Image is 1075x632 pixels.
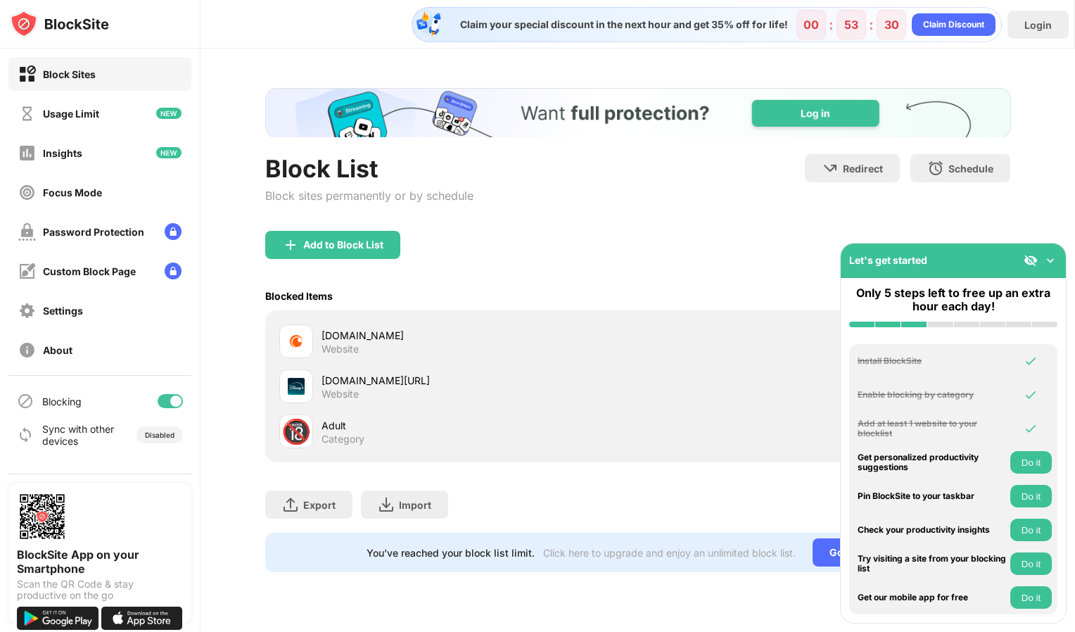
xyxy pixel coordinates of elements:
div: 30 [884,18,899,32]
div: Let's get started [849,254,927,266]
div: Pin BlockSite to your taskbar [858,491,1007,501]
img: omni-check.svg [1024,388,1038,402]
div: [DOMAIN_NAME][URL] [322,373,638,388]
div: Only 5 steps left to free up an extra hour each day! [849,286,1057,313]
div: Export [303,499,336,511]
div: Try visiting a site from your blocking list [858,554,1007,574]
div: Disabled [145,431,174,439]
div: Sync with other devices [42,423,115,447]
img: block-on.svg [18,65,36,83]
div: Check your productivity insights [858,525,1007,535]
div: Click here to upgrade and enjoy an unlimited block list. [543,547,796,559]
div: Category [322,433,364,445]
div: Schedule [948,163,993,175]
div: : [866,13,877,36]
button: Do it [1010,586,1052,609]
img: eye-not-visible.svg [1024,253,1038,267]
div: You’ve reached your block list limit. [367,547,535,559]
img: get-it-on-google-play.svg [17,607,98,630]
div: Enable blocking by category [858,390,1007,400]
div: Block List [265,154,473,183]
div: 🔞 [281,417,311,446]
div: : [826,13,837,36]
div: Settings [43,305,83,317]
div: Adult [322,418,638,433]
img: logo-blocksite.svg [10,10,109,38]
img: time-usage-off.svg [18,105,36,122]
div: Claim your special discount in the next hour and get 35% off for life! [452,18,788,31]
div: Get our mobile app for free [858,593,1007,602]
img: lock-menu.svg [165,263,182,279]
img: blocking-icon.svg [17,393,34,410]
iframe: Banner [265,88,1011,137]
img: new-icon.svg [156,108,182,119]
img: specialOfferDiscount.svg [415,11,443,39]
img: omni-check.svg [1024,422,1038,436]
div: Install BlockSite [858,356,1007,366]
img: customize-block-page-off.svg [18,263,36,280]
div: Website [322,343,359,355]
div: Block Sites [43,68,96,80]
button: Do it [1010,552,1052,575]
div: [DOMAIN_NAME] [322,328,638,343]
img: favicons [288,333,305,350]
div: 53 [844,18,858,32]
button: Do it [1010,451,1052,474]
div: Import [399,499,431,511]
img: favicons [288,378,305,395]
img: download-on-the-app-store.svg [101,607,183,630]
div: Blocking [42,396,82,407]
div: Website [322,388,359,400]
div: Block sites permanently or by schedule [265,189,473,203]
div: Custom Block Page [43,265,136,277]
div: Blocked Items [265,290,333,302]
div: Go Unlimited [813,538,909,567]
div: Scan the QR Code & stay productive on the go [17,579,183,601]
div: BlockSite App on your Smartphone [17,548,183,576]
div: Focus Mode [43,187,102,198]
div: Add at least 1 website to your blocklist [858,419,1007,439]
div: About [43,344,72,356]
div: Usage Limit [43,108,99,120]
img: sync-icon.svg [17,426,34,443]
img: focus-off.svg [18,184,36,201]
img: password-protection-off.svg [18,223,36,241]
img: options-page-qr-code.png [17,491,68,542]
div: Get personalized productivity suggestions [858,453,1007,473]
button: Do it [1010,485,1052,507]
img: lock-menu.svg [165,223,182,240]
button: Do it [1010,519,1052,541]
img: settings-off.svg [18,302,36,320]
div: 00 [803,18,819,32]
img: omni-setup-toggle.svg [1043,253,1057,267]
img: new-icon.svg [156,147,182,158]
div: Add to Block List [303,239,383,251]
img: about-off.svg [18,341,36,359]
div: Password Protection [43,226,144,238]
div: Claim Discount [923,18,984,32]
div: Login [1024,19,1052,31]
div: Insights [43,147,82,159]
img: insights-off.svg [18,144,36,162]
img: omni-check.svg [1024,354,1038,368]
div: Redirect [843,163,883,175]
